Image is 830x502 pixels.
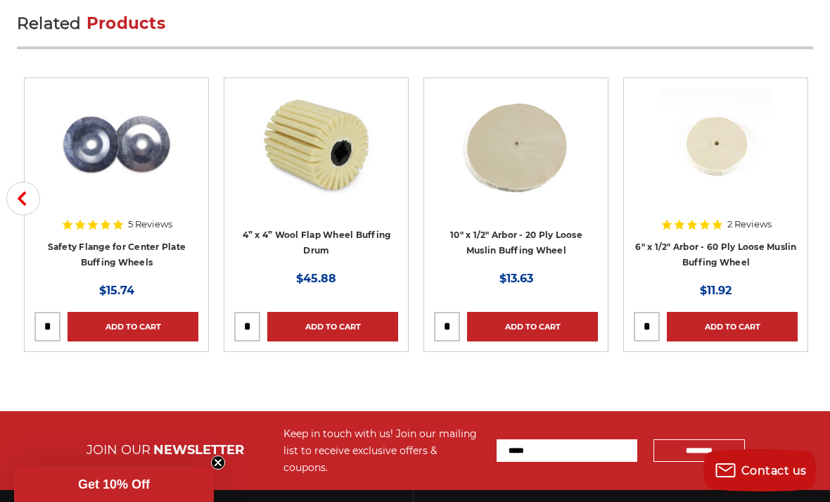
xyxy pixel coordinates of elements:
[6,182,40,215] button: Previous
[450,230,582,256] a: 10" x 1/2" Arbor - 20 Ply Loose Muslin Buffing Wheel
[460,88,573,201] img: 10" x 1/2" arbor hole cotton loose buffing wheel 20 ply
[700,284,732,297] span: $11.92
[243,230,391,256] a: 4” x 4” Wool Flap Wheel Buffing Drum
[634,88,798,222] a: 6 inch thick 60 ply loose cotton buffing wheel
[267,312,398,341] a: Add to Cart
[727,220,772,229] span: 2 Reviews
[48,241,186,268] a: Safety Flange for Center Plate Buffing Wheels
[703,449,816,491] button: Contact us
[99,284,134,297] span: $15.74
[296,272,336,285] span: $45.88
[60,88,173,201] img: 4 inch safety flange for center plate airway buffs
[667,312,798,341] a: Add to Cart
[499,272,533,285] span: $13.63
[87,13,165,33] span: Products
[635,241,796,268] a: 6" x 1/2" Arbor - 60 Ply Loose Muslin Buffing Wheel
[434,88,598,222] a: 10" x 1/2" arbor hole cotton loose buffing wheel 20 ply
[68,312,198,341] a: Add to Cart
[17,13,82,33] span: Related
[660,88,772,201] img: 6 inch thick 60 ply loose cotton buffing wheel
[87,442,151,458] span: JOIN OUR
[741,464,807,477] span: Contact us
[283,425,483,476] div: Keep in touch with us! Join our mailing list to receive exclusive offers & coupons.
[14,467,214,502] div: Get 10% OffClose teaser
[78,477,150,491] span: Get 10% Off
[211,456,225,470] button: Close teaser
[128,220,172,229] span: 5 Reviews
[153,442,244,458] span: NEWSLETTER
[467,312,598,341] a: Add to Cart
[260,88,373,201] img: 4 inch buffing and polishing drum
